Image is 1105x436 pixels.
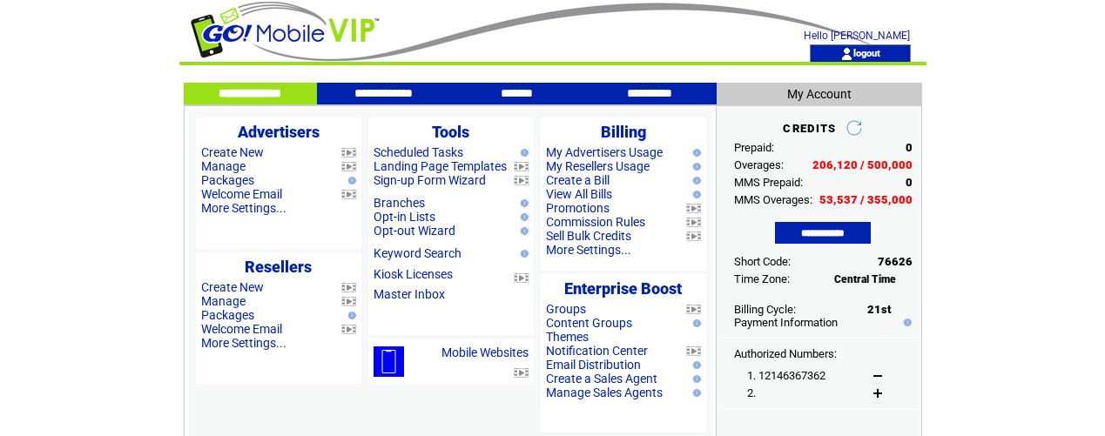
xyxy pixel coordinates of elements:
a: Mobile Websites [441,345,529,359]
img: video.png [686,204,701,213]
img: help.gif [689,191,701,198]
img: video.png [686,305,701,314]
a: Create a Sales Agent [546,372,657,386]
img: help.gif [689,361,701,369]
span: My Account [787,87,852,101]
img: help.gif [899,319,912,326]
a: Content Groups [546,316,632,330]
span: 21st [867,303,891,316]
a: Keyword Search [374,246,462,260]
a: Scheduled Tasks [374,145,463,159]
a: Commission Rules [546,215,645,229]
a: Welcome Email [201,322,282,336]
span: Central Time [834,273,896,285]
span: Overages: [734,158,784,171]
span: MMS Prepaid: [734,176,803,189]
a: My Resellers Usage [546,159,650,173]
a: Groups [546,302,586,316]
a: Create New [201,280,264,294]
span: 1. 12146367362 [747,369,825,382]
img: video.png [514,368,529,378]
img: help.gif [516,149,529,157]
span: 53,537 / 355,000 [819,193,913,206]
a: Manage [201,294,246,308]
a: Sell Bulk Credits [546,229,631,243]
img: video.png [341,325,356,334]
a: Sign-up Form Wizard [374,173,486,187]
img: help.gif [689,319,701,327]
img: video.png [341,283,356,292]
img: video.png [686,218,701,227]
span: Time Zone: [734,272,790,285]
img: video.png [514,273,529,283]
a: Opt-out Wizard [374,224,455,238]
a: My Advertisers Usage [546,145,663,159]
a: Opt-in Lists [374,210,435,224]
img: video.png [686,231,701,241]
span: MMS Overages: [734,193,812,206]
img: help.gif [689,149,701,157]
img: video.png [341,162,356,171]
span: 0 [906,176,913,189]
span: 0 [906,141,913,154]
a: Themes [546,330,589,344]
span: Prepaid: [734,141,774,154]
a: View All Bills [546,187,612,201]
a: Packages [201,173,254,187]
img: help.gif [516,250,529,258]
span: Billing [601,123,646,141]
img: help.gif [516,227,529,235]
a: Notification Center [546,344,648,358]
span: 206,120 / 500,000 [812,158,913,171]
a: Landing Page Templates [374,159,507,173]
a: Create New [201,145,264,159]
a: Packages [201,308,254,322]
a: Manage [201,159,246,173]
a: logout [853,47,880,58]
img: account_icon.gif [840,47,853,61]
a: Payment Information [734,316,838,329]
img: video.png [341,297,356,306]
a: Kiosk Licenses [374,267,453,281]
a: Create a Bill [546,173,610,187]
a: More Settings... [201,201,286,215]
img: video.png [514,176,529,185]
img: help.gif [516,213,529,221]
span: Hello [PERSON_NAME] [804,30,910,42]
img: help.gif [689,375,701,383]
img: help.gif [344,312,356,319]
a: Email Distribution [546,358,641,372]
span: Authorized Numbers: [734,347,837,360]
a: Master Inbox [374,287,445,301]
a: Manage Sales Agents [546,386,663,399]
span: Enterprise Boost [564,279,682,298]
span: CREDITS [783,122,836,135]
a: Welcome Email [201,187,282,201]
span: Tools [432,123,469,141]
img: help.gif [689,389,701,397]
a: More Settings... [546,243,631,257]
span: 76626 [878,255,913,268]
a: Promotions [546,201,610,215]
img: help.gif [689,163,701,171]
span: 2. [747,386,756,399]
img: help.gif [516,199,529,207]
span: Advertisers [238,123,320,141]
span: Short Code: [734,255,791,268]
img: video.png [514,162,529,171]
img: help.gif [689,177,701,184]
a: Branches [374,196,425,210]
img: video.png [686,346,701,356]
img: mobile-websites.png [374,346,404,377]
img: video.png [341,190,356,199]
span: Resellers [245,258,312,276]
a: More Settings... [201,336,286,350]
span: Billing Cycle: [734,303,796,316]
img: help.gif [344,177,356,184]
img: video.png [341,148,356,158]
